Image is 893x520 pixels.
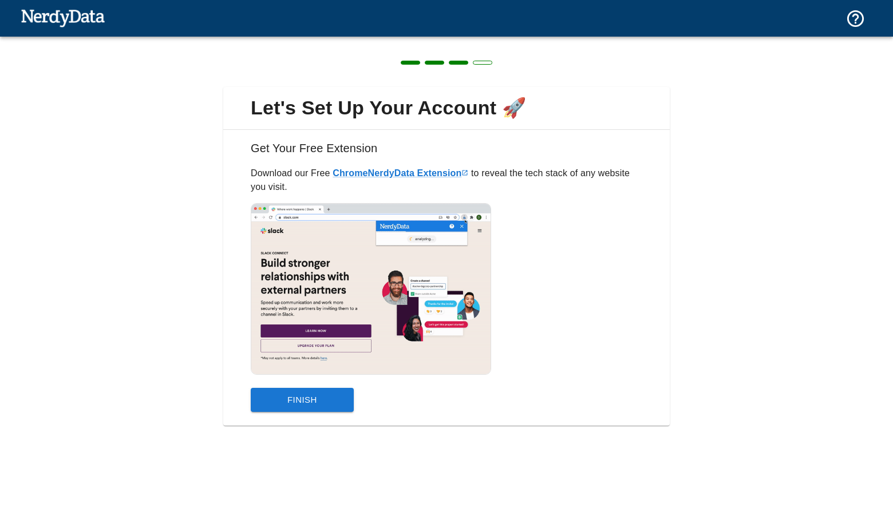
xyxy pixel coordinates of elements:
button: Support and Documentation [839,2,872,35]
h6: Get Your Free Extension [232,139,661,166]
iframe: Drift Widget Chat Controller [836,439,879,482]
a: ChromeNerdyData Extension [333,168,468,178]
p: Download our Free to reveal the tech stack of any website you visit. [251,166,642,194]
img: NerdyData.com [21,6,105,29]
span: Let's Set Up Your Account 🚀 [232,96,661,120]
button: Finish [251,388,354,412]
